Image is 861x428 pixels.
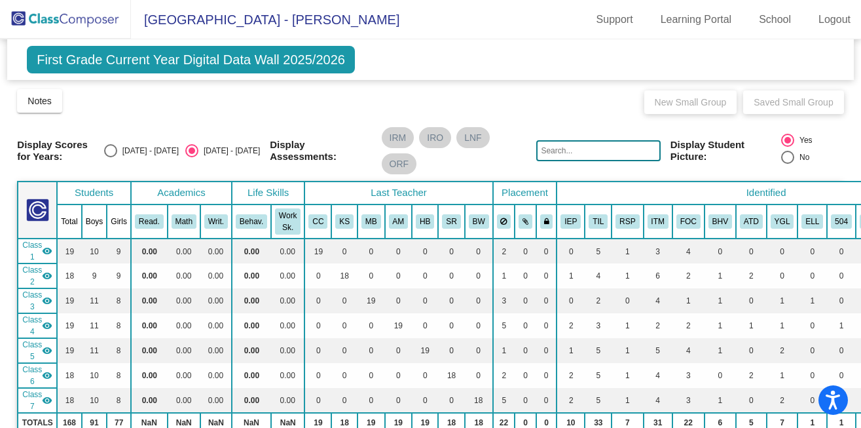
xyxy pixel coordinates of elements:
[357,204,385,239] th: Madison Book
[612,263,643,288] td: 1
[168,288,200,313] td: 0.00
[236,214,267,229] button: Behav.
[18,263,57,288] td: Kari Snyder - No Class Name
[204,214,228,229] button: Writ.
[557,288,585,313] td: 0
[612,388,643,413] td: 1
[304,363,331,388] td: 0
[536,338,557,363] td: 0
[22,339,42,362] span: Class 5
[493,313,515,338] td: 5
[304,288,331,313] td: 0
[357,363,385,388] td: 0
[767,239,798,263] td: 0
[135,214,164,229] button: Read.
[536,239,557,263] td: 0
[493,338,515,363] td: 1
[767,338,798,363] td: 2
[82,204,107,239] th: Boys
[705,204,736,239] th: Behavior Plan/Issue
[672,338,705,363] td: 4
[385,263,412,288] td: 0
[82,288,107,313] td: 11
[57,363,81,388] td: 18
[304,388,331,413] td: 0
[131,182,232,204] th: Academics
[232,263,271,288] td: 0.00
[168,363,200,388] td: 0.00
[705,313,736,338] td: 1
[672,313,705,338] td: 2
[172,214,196,229] button: Math
[536,388,557,413] td: 0
[708,214,732,229] button: BHV
[585,338,612,363] td: 5
[385,388,412,413] td: 0
[740,214,763,229] button: ATD
[771,214,794,229] button: YGL
[736,288,767,313] td: 0
[107,263,131,288] td: 9
[304,204,331,239] th: Caitlyn Cothern
[200,313,232,338] td: 0.00
[612,239,643,263] td: 1
[232,239,271,263] td: 0.00
[493,182,557,204] th: Placement
[42,246,52,256] mat-icon: visibility
[808,9,861,30] a: Logout
[767,363,798,388] td: 1
[304,239,331,263] td: 19
[57,239,81,263] td: 19
[271,239,304,263] td: 0.00
[22,314,42,338] span: Class 4
[385,204,412,239] th: Andrea Marriott
[465,263,493,288] td: 0
[797,204,827,239] th: English Language Learner
[271,288,304,313] td: 0.00
[672,239,705,263] td: 4
[515,363,536,388] td: 0
[117,145,179,157] div: [DATE] - [DATE]
[585,363,612,388] td: 5
[200,388,232,413] td: 0.00
[644,239,672,263] td: 3
[131,239,168,263] td: 0.00
[515,288,536,313] td: 0
[57,263,81,288] td: 18
[794,151,809,163] div: No
[644,204,672,239] th: Intervention Team
[308,214,327,229] button: CC
[648,214,669,229] button: ITM
[168,388,200,413] td: 0.00
[767,263,798,288] td: 0
[357,338,385,363] td: 0
[416,214,434,229] button: HB
[644,338,672,363] td: 5
[585,239,612,263] td: 5
[412,204,438,239] th: Heather Bonderer
[412,239,438,263] td: 0
[801,214,823,229] button: ELL
[781,134,844,168] mat-radio-group: Select an option
[57,313,81,338] td: 19
[615,214,639,229] button: RSP
[438,388,464,413] td: 0
[271,338,304,363] td: 0.00
[705,239,736,263] td: 0
[271,263,304,288] td: 0.00
[107,388,131,413] td: 8
[515,388,536,413] td: 0
[275,208,301,235] button: Work Sk.
[200,338,232,363] td: 0.00
[557,388,585,413] td: 2
[104,144,260,157] mat-radio-group: Select an option
[736,263,767,288] td: 2
[493,363,515,388] td: 2
[107,338,131,363] td: 8
[412,363,438,388] td: 0
[168,239,200,263] td: 0.00
[232,288,271,313] td: 0.00
[412,313,438,338] td: 0
[644,388,672,413] td: 4
[22,289,42,313] span: Class 3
